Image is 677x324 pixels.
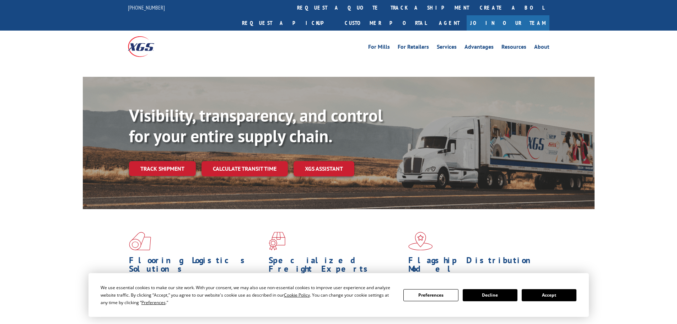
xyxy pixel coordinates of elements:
[501,44,526,52] a: Resources
[128,4,165,11] a: [PHONE_NUMBER]
[339,15,432,31] a: Customer Portal
[403,289,458,301] button: Preferences
[467,15,549,31] a: Join Our Team
[202,161,288,176] a: Calculate transit time
[464,44,494,52] a: Advantages
[522,289,576,301] button: Accept
[88,273,589,317] div: Cookie Consent Prompt
[463,289,517,301] button: Decline
[534,44,549,52] a: About
[284,292,310,298] span: Cookie Policy
[237,15,339,31] a: Request a pickup
[294,161,354,176] a: XGS ASSISTANT
[269,232,285,250] img: xgs-icon-focused-on-flooring-red
[432,15,467,31] a: Agent
[368,44,390,52] a: For Mills
[129,232,151,250] img: xgs-icon-total-supply-chain-intelligence-red
[398,44,429,52] a: For Retailers
[408,256,543,277] h1: Flagship Distribution Model
[101,284,395,306] div: We use essential cookies to make our site work. With your consent, we may also use non-essential ...
[141,299,166,306] span: Preferences
[129,104,383,147] b: Visibility, transparency, and control for your entire supply chain.
[269,256,403,277] h1: Specialized Freight Experts
[129,161,196,176] a: Track shipment
[408,232,433,250] img: xgs-icon-flagship-distribution-model-red
[437,44,457,52] a: Services
[129,256,263,277] h1: Flooring Logistics Solutions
